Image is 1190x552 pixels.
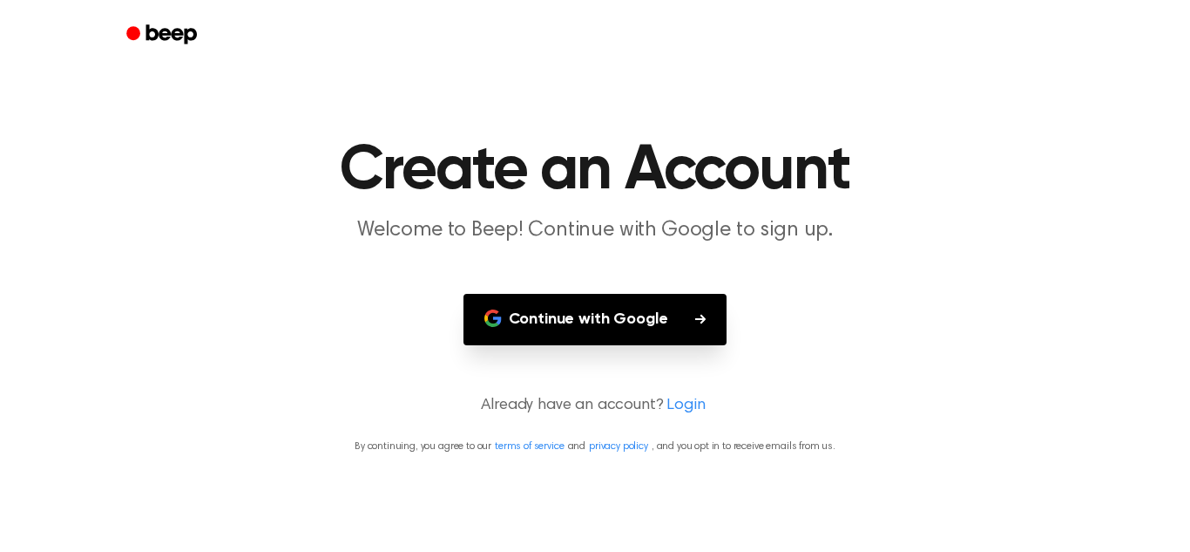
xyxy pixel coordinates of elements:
[463,294,727,345] button: Continue with Google
[666,394,705,418] a: Login
[260,216,930,245] p: Welcome to Beep! Continue with Google to sign up.
[495,441,564,452] a: terms of service
[21,439,1169,454] p: By continuing, you agree to our and , and you opt in to receive emails from us.
[149,140,1041,202] h1: Create an Account
[589,441,648,452] a: privacy policy
[114,18,213,52] a: Beep
[21,394,1169,418] p: Already have an account?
